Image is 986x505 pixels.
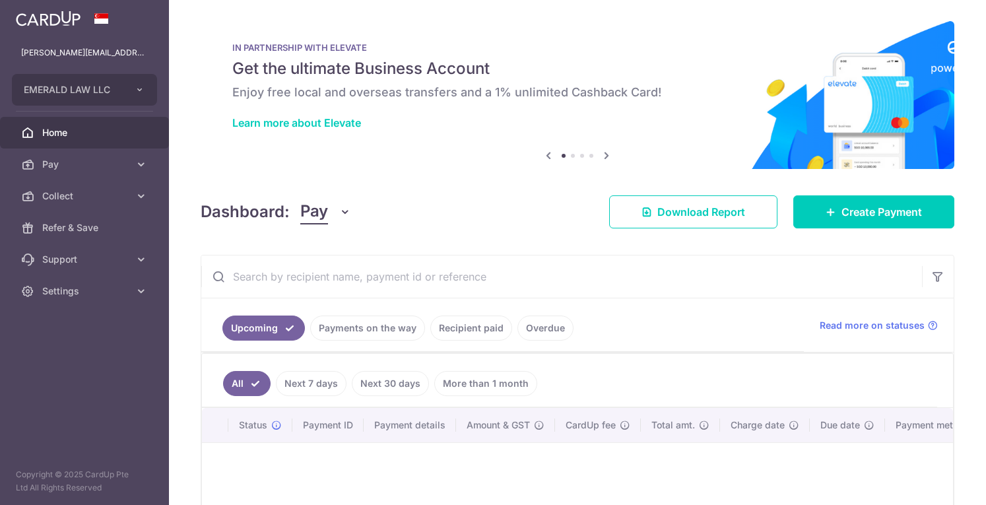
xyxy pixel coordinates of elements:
[657,204,745,220] span: Download Report
[42,221,129,234] span: Refer & Save
[42,126,129,139] span: Home
[24,83,121,96] span: EMERALD LAW LLC
[42,158,129,171] span: Pay
[352,371,429,396] a: Next 30 days
[222,316,305,341] a: Upcoming
[364,408,456,442] th: Payment details
[232,84,923,100] h6: Enjoy free local and overseas transfers and a 1% unlimited Cashback Card!
[793,195,954,228] a: Create Payment
[42,253,129,266] span: Support
[820,419,860,432] span: Due date
[566,419,616,432] span: CardUp fee
[300,199,328,224] span: Pay
[232,42,923,53] p: IN PARTNERSHIP WITH ELEVATE
[16,11,81,26] img: CardUp
[201,200,290,224] h4: Dashboard:
[430,316,512,341] a: Recipient paid
[42,189,129,203] span: Collect
[467,419,530,432] span: Amount & GST
[651,419,695,432] span: Total amt.
[201,255,922,298] input: Search by recipient name, payment id or reference
[42,285,129,298] span: Settings
[885,408,985,442] th: Payment method
[310,316,425,341] a: Payments on the way
[609,195,777,228] a: Download Report
[292,408,364,442] th: Payment ID
[276,371,346,396] a: Next 7 days
[300,199,351,224] button: Pay
[820,319,938,332] a: Read more on statuses
[517,316,574,341] a: Overdue
[232,116,361,129] a: Learn more about Elevate
[731,419,785,432] span: Charge date
[841,204,922,220] span: Create Payment
[434,371,537,396] a: More than 1 month
[232,58,923,79] h5: Get the ultimate Business Account
[12,74,157,106] button: EMERALD LAW LLC
[201,21,954,169] img: Renovation banner
[820,319,925,332] span: Read more on statuses
[21,46,148,59] p: [PERSON_NAME][EMAIL_ADDRESS][PERSON_NAME][DOMAIN_NAME]
[223,371,271,396] a: All
[239,419,267,432] span: Status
